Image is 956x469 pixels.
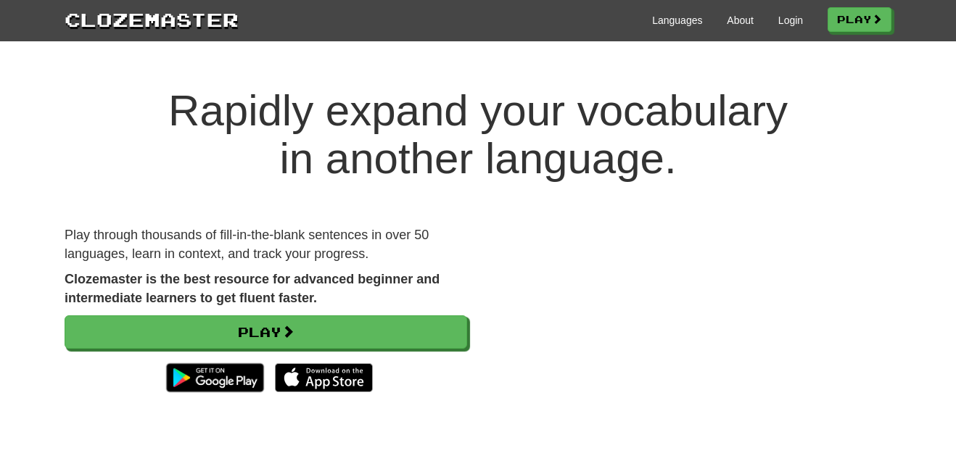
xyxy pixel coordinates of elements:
[275,363,373,392] img: Download_on_the_App_Store_Badge_US-UK_135x40-25178aeef6eb6b83b96f5f2d004eda3bffbb37122de64afbaef7...
[65,6,239,33] a: Clozemaster
[65,226,467,263] p: Play through thousands of fill-in-the-blank sentences in over 50 languages, learn in context, and...
[159,356,271,399] img: Get it on Google Play
[727,13,754,28] a: About
[778,13,803,28] a: Login
[65,272,440,305] strong: Clozemaster is the best resource for advanced beginner and intermediate learners to get fluent fa...
[65,315,467,349] a: Play
[828,7,891,32] a: Play
[652,13,702,28] a: Languages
